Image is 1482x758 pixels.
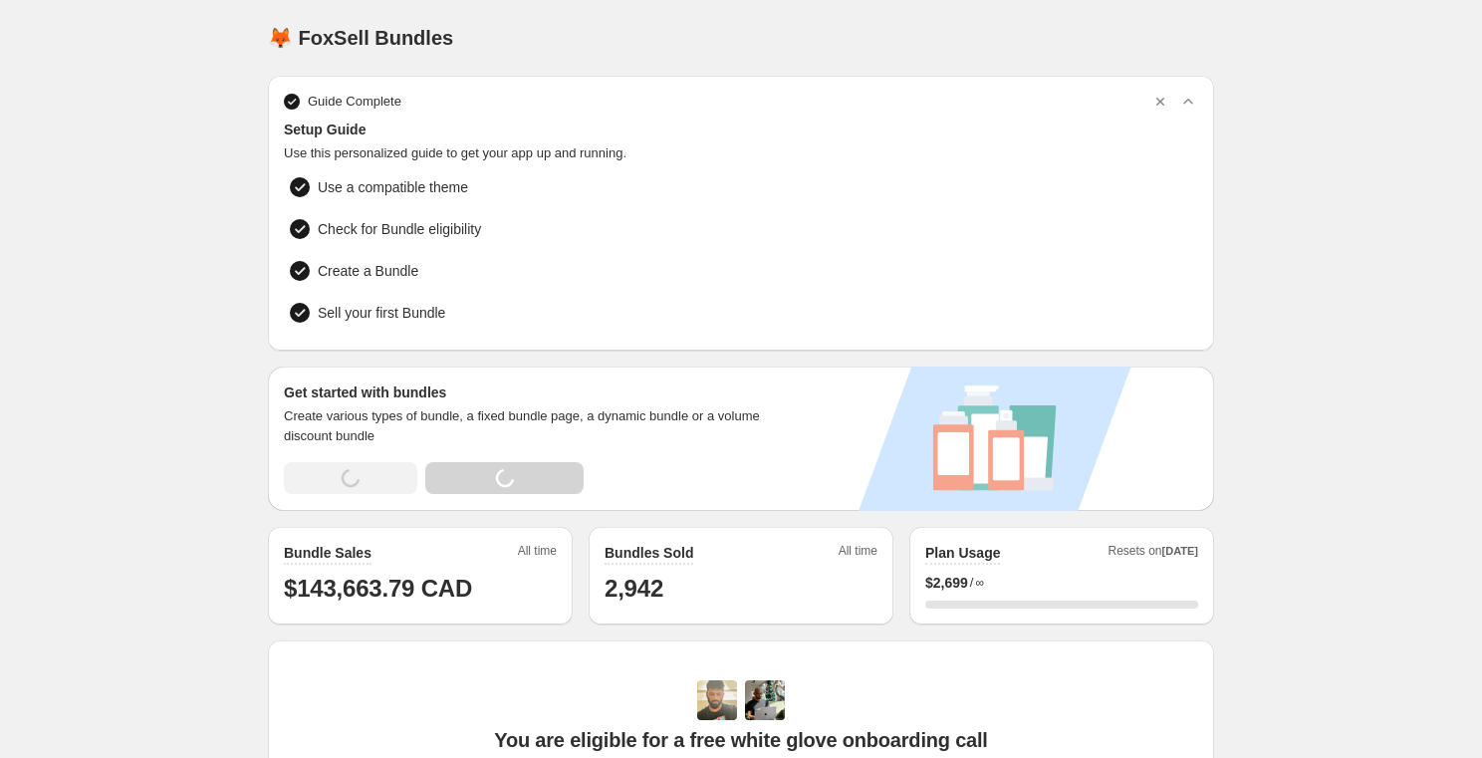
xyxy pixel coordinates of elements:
h1: 2,942 [605,573,877,605]
h3: Get started with bundles [284,382,779,402]
span: Sell your first Bundle [318,303,445,323]
span: Setup Guide [284,120,1198,139]
span: Guide Complete [308,92,401,112]
div: / [925,573,1198,593]
h2: Bundle Sales [284,543,371,563]
span: Use this personalized guide to get your app up and running. [284,143,1198,163]
img: Prakhar [745,680,785,720]
h1: $143,663.79 CAD [284,573,557,605]
span: [DATE] [1162,545,1198,557]
span: Check for Bundle eligibility [318,219,481,239]
h2: Bundles Sold [605,543,693,563]
span: ∞ [975,575,984,591]
img: Adi [697,680,737,720]
span: Use a compatible theme [318,177,468,197]
span: All time [518,543,557,565]
h2: Plan Usage [925,543,1000,563]
span: All time [839,543,877,565]
span: Create a Bundle [318,261,418,281]
span: Create various types of bundle, a fixed bundle page, a dynamic bundle or a volume discount bundle [284,406,779,446]
span: $ 2,699 [925,573,968,593]
h1: 🦊 FoxSell Bundles [268,26,453,50]
span: You are eligible for a free white glove onboarding call [494,728,987,752]
span: Resets on [1109,543,1199,565]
